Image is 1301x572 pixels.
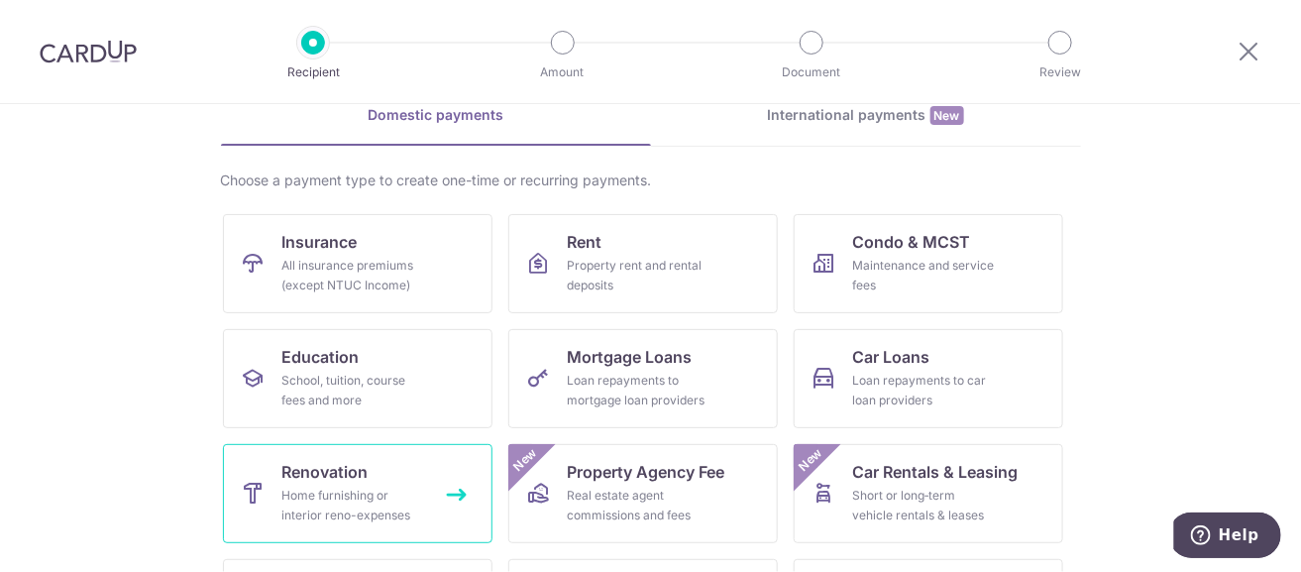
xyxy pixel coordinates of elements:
span: Car Loans [853,345,930,369]
a: Car LoansLoan repayments to car loan providers [794,329,1063,428]
div: Choose a payment type to create one-time or recurring payments. [221,171,1081,190]
span: Mortgage Loans [568,345,693,369]
p: Review [987,62,1134,82]
a: Mortgage LoansLoan repayments to mortgage loan providers [508,329,778,428]
div: Real estate agent commissions and fees [568,486,710,525]
span: New [794,444,826,477]
a: Car Rentals & LeasingShort or long‑term vehicle rentals & leasesNew [794,444,1063,543]
div: All insurance premiums (except NTUC Income) [282,256,425,295]
div: Loan repayments to mortgage loan providers [568,371,710,410]
a: RenovationHome furnishing or interior reno-expenses [223,444,492,543]
span: Renovation [282,460,369,484]
span: Car Rentals & Leasing [853,460,1019,484]
div: Property rent and rental deposits [568,256,710,295]
span: New [930,106,964,125]
div: School, tuition, course fees and more [282,371,425,410]
span: New [508,444,541,477]
span: Insurance [282,230,358,254]
span: Rent [568,230,602,254]
div: Domestic payments [221,105,651,125]
div: Short or long‑term vehicle rentals & leases [853,486,996,525]
iframe: Opens a widget where you can find more information [1174,513,1281,562]
span: Condo & MCST [853,230,971,254]
a: RentProperty rent and rental deposits [508,214,778,313]
a: Condo & MCSTMaintenance and service fees [794,214,1063,313]
p: Amount [489,62,636,82]
div: Loan repayments to car loan providers [853,371,996,410]
a: InsuranceAll insurance premiums (except NTUC Income) [223,214,492,313]
span: Help [45,14,85,32]
div: Maintenance and service fees [853,256,996,295]
div: Home furnishing or interior reno-expenses [282,486,425,525]
img: CardUp [40,40,137,63]
p: Document [738,62,885,82]
a: EducationSchool, tuition, course fees and more [223,329,492,428]
a: Property Agency FeeReal estate agent commissions and feesNew [508,444,778,543]
span: Property Agency Fee [568,460,725,484]
p: Recipient [240,62,386,82]
div: International payments [651,105,1081,126]
span: Education [282,345,360,369]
